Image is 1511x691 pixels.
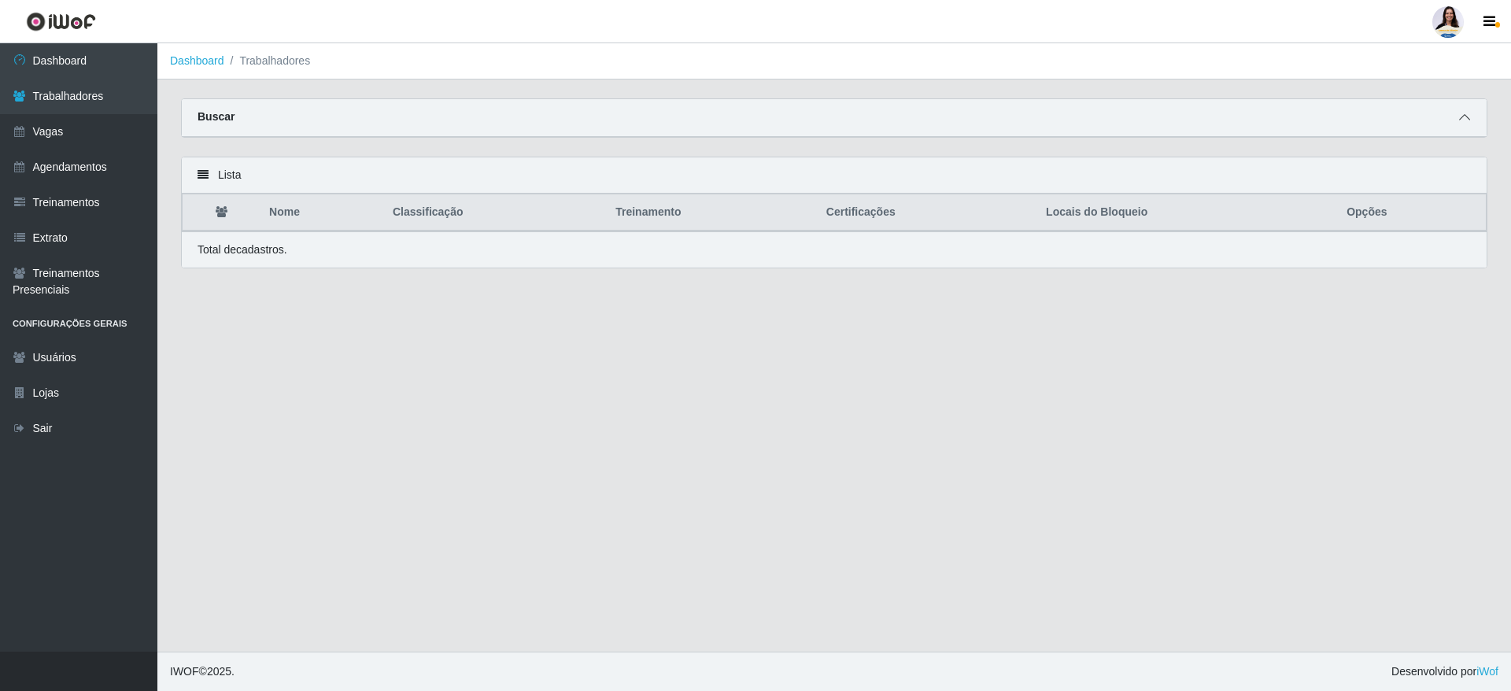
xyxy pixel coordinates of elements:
a: iWof [1476,665,1498,678]
span: IWOF [170,665,199,678]
th: Classificação [383,194,606,231]
th: Treinamento [606,194,817,231]
th: Nome [260,194,383,231]
strong: Buscar [198,110,235,123]
th: Locais do Bloqueio [1036,194,1337,231]
th: Certificações [817,194,1036,231]
th: Opções [1337,194,1486,231]
a: Dashboard [170,54,224,67]
div: Lista [182,157,1487,194]
span: Desenvolvido por [1391,663,1498,680]
nav: breadcrumb [157,43,1511,79]
img: CoreUI Logo [26,12,96,31]
li: Trabalhadores [224,53,311,69]
p: Total de cadastros. [198,242,287,258]
span: © 2025 . [170,663,235,680]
